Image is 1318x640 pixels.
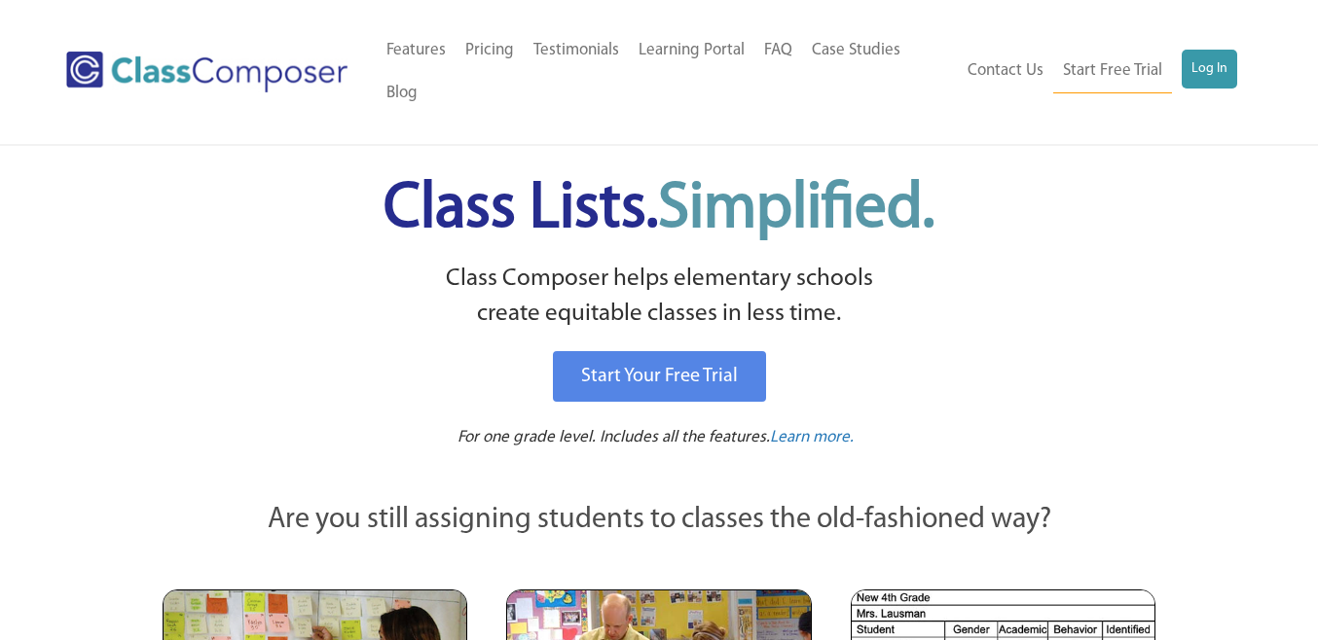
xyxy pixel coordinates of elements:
[384,178,934,241] span: Class Lists.
[1053,50,1172,93] a: Start Free Trial
[754,29,802,72] a: FAQ
[629,29,754,72] a: Learning Portal
[958,50,1053,92] a: Contact Us
[956,50,1238,93] nav: Header Menu
[456,29,524,72] a: Pricing
[377,72,427,115] a: Blog
[163,499,1155,542] p: Are you still assigning students to classes the old-fashioned way?
[658,178,934,241] span: Simplified.
[377,29,955,115] nav: Header Menu
[553,351,766,402] a: Start Your Free Trial
[160,262,1158,333] p: Class Composer helps elementary schools create equitable classes in less time.
[66,52,348,93] img: Class Composer
[458,429,770,445] span: For one grade level. Includes all the features.
[377,29,456,72] a: Features
[802,29,910,72] a: Case Studies
[524,29,629,72] a: Testimonials
[581,367,738,386] span: Start Your Free Trial
[1182,50,1237,89] a: Log In
[770,426,854,450] a: Learn more.
[770,429,854,445] span: Learn more.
